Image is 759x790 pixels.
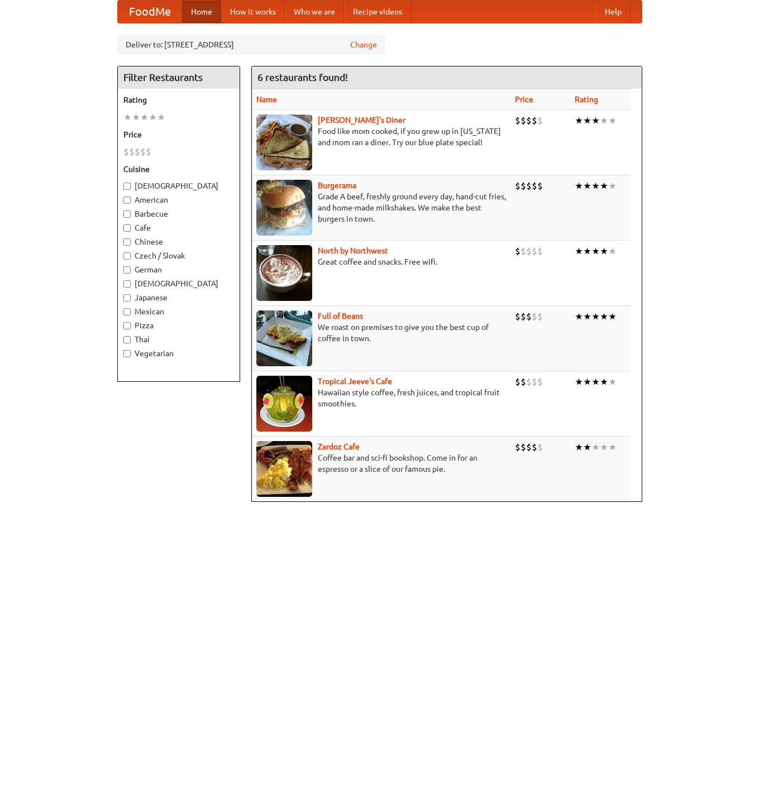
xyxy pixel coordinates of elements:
[608,180,617,192] li: ★
[608,441,617,453] li: ★
[575,95,598,104] a: Rating
[537,441,543,453] li: $
[537,245,543,257] li: $
[515,245,521,257] li: $
[256,387,506,409] p: Hawaiian style coffee, fresh juices, and tropical fruit smoothies.
[575,180,583,192] li: ★
[526,310,532,323] li: $
[608,376,617,388] li: ★
[575,245,583,257] li: ★
[575,114,583,127] li: ★
[123,264,234,275] label: German
[123,322,131,329] input: Pizza
[257,72,348,83] ng-pluralize: 6 restaurants found!
[583,180,591,192] li: ★
[591,376,600,388] li: ★
[591,441,600,453] li: ★
[117,35,385,55] div: Deliver to: [STREET_ADDRESS]
[318,312,363,320] a: Full of Beans
[350,39,377,50] a: Change
[526,114,532,127] li: $
[256,114,312,170] img: sallys.jpg
[118,66,240,89] h4: Filter Restaurants
[515,441,521,453] li: $
[123,194,234,205] label: American
[537,376,543,388] li: $
[149,111,157,123] li: ★
[285,1,344,23] a: Who we are
[526,376,532,388] li: $
[140,146,146,158] li: $
[123,208,234,219] label: Barbecue
[532,376,537,388] li: $
[521,310,526,323] li: $
[123,210,131,218] input: Barbecue
[123,129,234,140] h5: Price
[537,114,543,127] li: $
[526,245,532,257] li: $
[318,377,392,386] a: Tropical Jeeve's Cafe
[256,441,312,497] img: zardoz.jpg
[123,292,234,303] label: Japanese
[600,376,608,388] li: ★
[123,348,234,359] label: Vegetarian
[532,310,537,323] li: $
[318,442,360,451] a: Zardoz Cafe
[515,180,521,192] li: $
[532,441,537,453] li: $
[521,441,526,453] li: $
[123,164,234,175] h5: Cuisine
[129,146,135,158] li: $
[318,116,405,125] a: [PERSON_NAME]'s Diner
[515,114,521,127] li: $
[123,111,132,123] li: ★
[583,310,591,323] li: ★
[256,95,277,104] a: Name
[123,278,234,289] label: [DEMOGRAPHIC_DATA]
[140,111,149,123] li: ★
[123,238,131,246] input: Chinese
[256,126,506,148] p: Food like mom cooked, if you grew up in [US_STATE] and mom ran a diner. Try our blue plate special!
[591,180,600,192] li: ★
[123,236,234,247] label: Chinese
[521,376,526,388] li: $
[123,222,234,233] label: Cafe
[123,294,131,301] input: Japanese
[221,1,285,23] a: How it works
[132,111,140,123] li: ★
[583,376,591,388] li: ★
[157,111,165,123] li: ★
[146,146,151,158] li: $
[591,114,600,127] li: ★
[256,376,312,432] img: jeeves.jpg
[123,306,234,317] label: Mexican
[318,181,356,190] a: Burgerama
[515,95,533,104] a: Price
[600,245,608,257] li: ★
[600,114,608,127] li: ★
[596,1,631,23] a: Help
[521,114,526,127] li: $
[591,310,600,323] li: ★
[532,180,537,192] li: $
[123,224,131,232] input: Cafe
[123,280,131,288] input: [DEMOGRAPHIC_DATA]
[583,441,591,453] li: ★
[256,452,506,475] p: Coffee bar and sci-fi bookshop. Come in for an espresso or a slice of our famous pie.
[123,320,234,331] label: Pizza
[256,310,312,366] img: beans.jpg
[256,322,506,344] p: We roast on premises to give you the best cup of coffee in town.
[532,114,537,127] li: $
[256,191,506,224] p: Grade A beef, freshly ground every day, hand-cut fries, and home-made milkshakes. We make the bes...
[135,146,140,158] li: $
[123,266,131,274] input: German
[526,441,532,453] li: $
[344,1,411,23] a: Recipe videos
[118,1,182,23] a: FoodMe
[182,1,221,23] a: Home
[600,310,608,323] li: ★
